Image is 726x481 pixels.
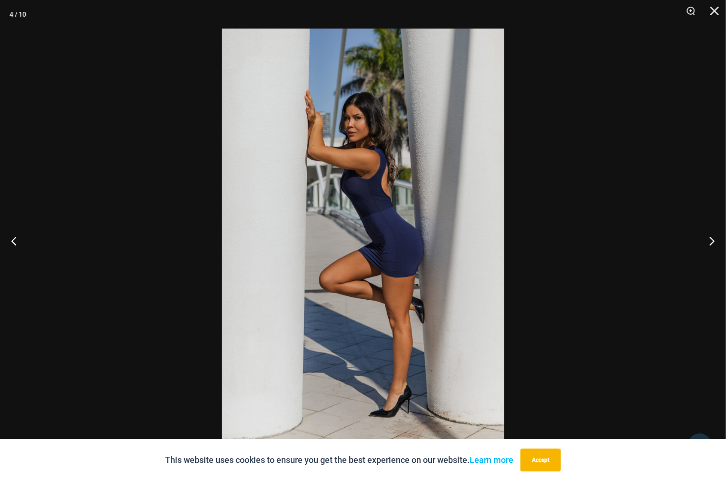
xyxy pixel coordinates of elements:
[470,455,513,465] a: Learn more
[165,453,513,467] p: This website uses cookies to ensure you get the best experience on our website.
[690,217,726,265] button: Next
[222,29,504,452] img: Desire Me Navy 5192 Dress 04
[10,7,26,21] div: 4 / 10
[520,449,561,471] button: Accept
